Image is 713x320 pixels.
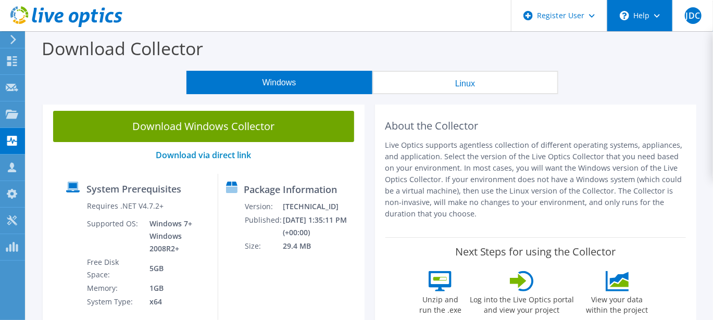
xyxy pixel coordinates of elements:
button: Windows [186,71,372,94]
label: View your data within the project [580,291,655,315]
td: [DATE] 1:35:11 PM (+00:00) [283,213,360,239]
td: Windows 7+ Windows 2008R2+ [142,217,210,255]
label: Log into the Live Optics portal and view your project [469,291,574,315]
label: Next Steps for using the Collector [455,246,616,258]
label: Unzip and run the .exe [416,291,464,315]
span: JDC [685,7,702,24]
td: Supported OS: [86,217,142,255]
td: Memory: [86,281,142,295]
a: Download via direct link [156,149,251,161]
td: Version: [245,200,283,213]
label: Download Collector [42,36,203,60]
button: Linux [372,71,558,94]
label: System Prerequisites [86,184,181,194]
h2: About the Collector [385,120,686,132]
td: System Type: [86,295,142,309]
label: Requires .NET V4.7.2+ [87,201,164,211]
td: Published: [245,213,283,239]
td: 29.4 MB [283,239,360,253]
td: 5GB [142,255,210,281]
svg: \n [620,11,629,20]
td: Size: [245,239,283,253]
p: Live Optics supports agentless collection of different operating systems, appliances, and applica... [385,139,686,220]
td: Free Disk Space: [86,255,142,281]
td: [TECHNICAL_ID] [283,200,360,213]
td: 1GB [142,281,210,295]
a: Download Windows Collector [53,111,354,142]
td: x64 [142,295,210,309]
label: Package Information [244,184,337,195]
